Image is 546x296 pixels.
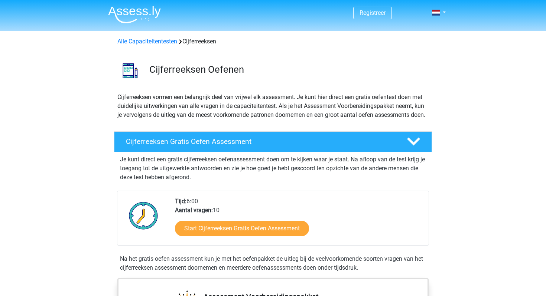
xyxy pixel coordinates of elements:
h4: Cijferreeksen Gratis Oefen Assessment [126,137,395,146]
h3: Cijferreeksen Oefenen [149,64,426,75]
div: Cijferreeksen [114,37,432,46]
div: Na het gratis oefen assessment kun je met het oefenpakket de uitleg bij de veelvoorkomende soorte... [117,254,429,272]
a: Start Cijferreeksen Gratis Oefen Assessment [175,221,309,236]
img: Klok [125,197,162,234]
a: Cijferreeksen Gratis Oefen Assessment [111,131,435,152]
b: Aantal vragen: [175,207,213,214]
div: 6:00 10 [169,197,428,245]
img: Assessly [108,6,161,23]
a: Registreer [360,9,386,16]
b: Tijd: [175,198,186,205]
p: Cijferreeksen vormen een belangrijk deel van vrijwel elk assessment. Je kunt hier direct een grat... [117,93,429,119]
p: Je kunt direct een gratis cijferreeksen oefenassessment doen om te kijken waar je staat. Na afloo... [120,155,426,182]
img: cijferreeksen [114,55,146,86]
a: Alle Capaciteitentesten [117,38,177,45]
